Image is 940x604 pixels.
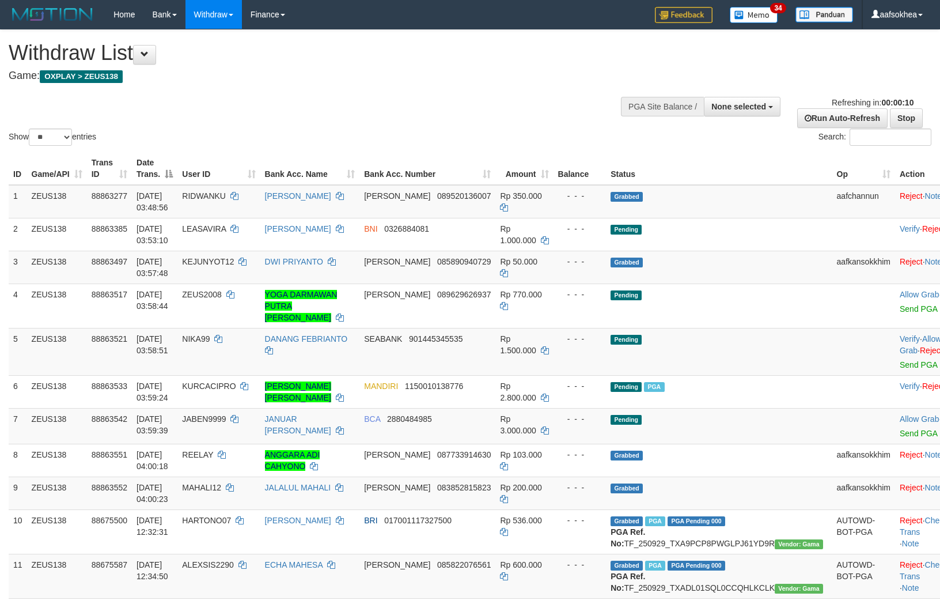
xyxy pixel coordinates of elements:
[27,218,87,251] td: ZEUS138
[832,251,895,284] td: aafkansokkhim
[27,375,87,408] td: ZEUS138
[900,560,923,569] a: Reject
[900,304,937,314] a: Send PGA
[9,284,27,328] td: 4
[797,108,888,128] a: Run Auto-Refresh
[611,225,642,235] span: Pending
[611,258,643,267] span: Grabbed
[500,290,541,299] span: Rp 770.000
[900,224,920,233] a: Verify
[900,257,923,266] a: Reject
[9,554,27,598] td: 11
[832,554,895,598] td: AUTOWD-BOT-PGA
[92,414,127,424] span: 88863542
[832,477,895,509] td: aafkansokkhim
[900,334,920,343] a: Verify
[558,449,602,460] div: - - -
[364,450,430,459] span: [PERSON_NAME]
[364,382,398,391] span: MANDIRI
[900,450,923,459] a: Reject
[900,429,937,438] a: Send PGA
[558,190,602,202] div: - - -
[137,224,168,245] span: [DATE] 03:53:10
[558,223,602,235] div: - - -
[832,152,895,185] th: Op: activate to sort column ascending
[92,224,127,233] span: 88863385
[611,484,643,493] span: Grabbed
[182,290,221,299] span: ZEUS2008
[611,516,643,526] span: Grabbed
[182,450,213,459] span: REELAY
[9,218,27,251] td: 2
[645,561,665,571] span: Marked by aafpengsreynich
[900,516,923,525] a: Reject
[770,3,786,13] span: 34
[611,415,642,425] span: Pending
[611,335,642,345] span: Pending
[265,483,331,492] a: JALALUL MAHALI
[92,290,127,299] span: 88863517
[27,284,87,328] td: ZEUS138
[832,509,895,554] td: AUTOWD-BOT-PGA
[409,334,463,343] span: Copy 901445345535 to clipboard
[92,257,127,266] span: 88863497
[9,375,27,408] td: 6
[265,450,320,471] a: ANGGARA ADI CAHYONO
[265,191,331,201] a: [PERSON_NAME]
[832,444,895,477] td: aafkansokkhim
[182,191,226,201] span: RIDWANKU
[902,539,919,548] a: Note
[182,382,236,391] span: KURCACIPRO
[182,257,234,266] span: KEJUNYOT12
[900,360,937,369] a: Send PGA
[437,450,491,459] span: Copy 087733914630 to clipboard
[137,483,168,504] span: [DATE] 04:00:23
[182,414,226,424] span: JABEN9999
[177,152,260,185] th: User ID: activate to sort column ascending
[27,477,87,509] td: ZEUS138
[558,333,602,345] div: - - -
[621,97,704,116] div: PGA Site Balance /
[558,559,602,571] div: - - -
[558,515,602,526] div: - - -
[900,290,939,299] a: Allow Grab
[9,129,96,146] label: Show entries
[900,483,923,492] a: Reject
[795,7,853,22] img: panduan.png
[9,152,27,185] th: ID
[775,539,823,549] span: Vendor URL: https://trx31.1velocity.biz
[364,224,377,233] span: BNI
[27,554,87,598] td: ZEUS138
[364,483,430,492] span: [PERSON_NAME]
[500,257,537,266] span: Rp 50.000
[364,290,430,299] span: [PERSON_NAME]
[9,185,27,218] td: 1
[500,516,541,525] span: Rp 536.000
[9,444,27,477] td: 8
[611,290,642,300] span: Pending
[611,451,643,460] span: Grabbed
[606,554,832,598] td: TF_250929_TXADL01SQL0CCQHLKCLK
[27,444,87,477] td: ZEUS138
[668,516,725,526] span: PGA Pending
[495,152,553,185] th: Amount: activate to sort column ascending
[9,408,27,444] td: 7
[29,129,72,146] select: Showentries
[92,450,127,459] span: 88863551
[92,516,127,525] span: 88675500
[9,328,27,375] td: 5
[27,509,87,554] td: ZEUS138
[558,289,602,300] div: - - -
[711,102,766,111] span: None selected
[655,7,712,23] img: Feedback.jpg
[182,334,210,343] span: NIKA99
[364,516,377,525] span: BRI
[132,152,177,185] th: Date Trans.: activate to sort column descending
[92,382,127,391] span: 88863533
[40,70,123,83] span: OXPLAY > ZEUS138
[265,224,331,233] a: [PERSON_NAME]
[405,382,463,391] span: Copy 1150010138776 to clipboard
[9,251,27,284] td: 3
[606,152,832,185] th: Status
[730,7,778,23] img: Button%20Memo.svg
